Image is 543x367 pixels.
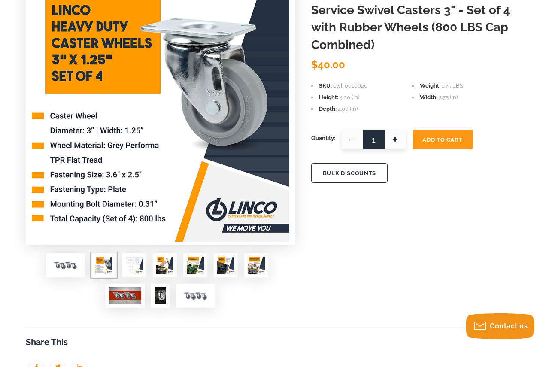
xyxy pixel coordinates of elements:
span: 4.00 (in) [338,106,358,112]
img: LINCO Heavy Duty Chrome Food Service Swivel Casters 3" - Set of 4 with Rubber Wheels (800 LBS Cap... [126,257,143,274]
span: SKU [319,82,332,89]
span: Add To Cart [422,136,462,143]
img: LINCO Heavy Duty Chrome Food Service Swivel Casters 3" - Set of 4 with Rubber Wheels (800 LBS Cap... [248,257,265,274]
img: LINCO Heavy Duty Chrome Food Service Swivel Casters 3" - Set of 4 with Rubber Wheels (800 LBS Cap... [95,257,112,274]
img: LINCO Heavy Duty Chrome Food Service Swivel Casters 3" - Set of 4 with Rubber Wheels (800 LBS Cap... [187,257,204,274]
img: LINCO Heavy Duty Chrome Food Service Swivel Casters 3" - Set of 4 with Rubber Wheels (800 LBS Cap... [156,257,173,274]
img: LINCO Heavy Duty Chrome Food Service Swivel Casters 3" - Set of 4 with Rubber Wheels (800 LBS Cap... [217,257,234,274]
h3: Share This [26,336,517,349]
span: 3.75 (in) [439,94,458,100]
img: LINCO Heavy Duty Chrome Food Service Swivel Casters 3" - Set of 4 with Rubber Wheels (800 LBS Cap... [49,257,82,274]
span: $40.00 [311,58,345,71]
span: Height [319,94,338,100]
img: LINCO Heavy Duty Chrome Food Service Swivel Casters 3" - Set of 4 with Rubber Wheels (800 LBS Cap... [179,287,212,304]
span: Quantity [311,130,335,147]
button: Add To Cart [413,130,473,149]
img: LINCO Heavy Duty Chrome Food Service Swivel Casters 3" - Set of 4 with Rubber Wheels (800 LBS Cap... [109,287,141,304]
span: 1.75 LBS [442,82,463,89]
span: cwl-0010620 [333,82,367,89]
button: BULK DISCOUNTS [311,163,388,183]
span: + [385,130,406,149]
span: Width [420,94,437,100]
span: Contact us [490,322,528,330]
span: — [342,130,363,149]
span: Depth [319,106,337,112]
span: Weight [420,82,440,89]
img: LINCO Heavy Duty Chrome Food Service Swivel Casters 3" - Set of 4 with Rubber Wheels (800 LBS Cap... [155,287,166,304]
span: 4.00 (in) [340,94,359,100]
button: Contact us [466,313,534,339]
